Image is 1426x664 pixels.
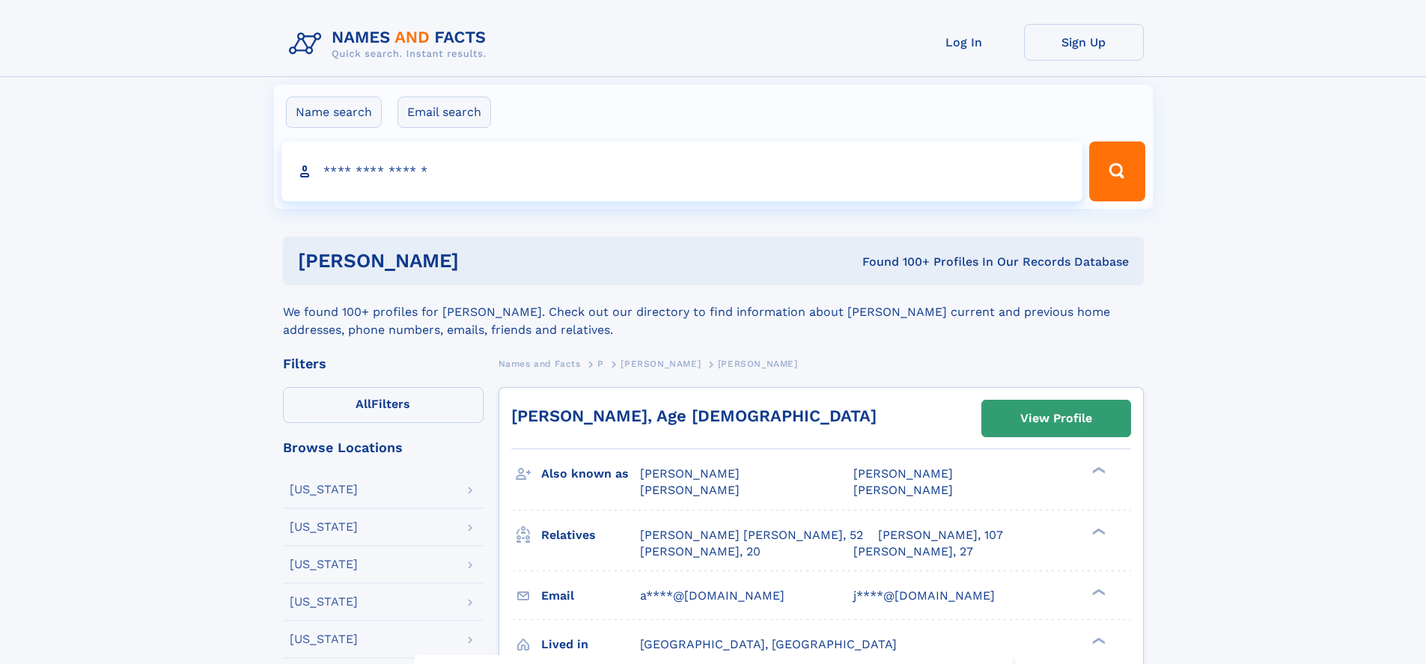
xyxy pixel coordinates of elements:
[281,141,1083,201] input: search input
[541,461,640,487] h3: Also known as
[541,583,640,609] h3: Email
[1020,401,1092,436] div: View Profile
[853,543,973,560] a: [PERSON_NAME], 27
[283,441,484,454] div: Browse Locations
[1088,636,1106,645] div: ❯
[853,483,953,497] span: [PERSON_NAME]
[511,406,877,425] a: [PERSON_NAME], Age [DEMOGRAPHIC_DATA]
[499,354,581,373] a: Names and Facts
[1088,526,1106,536] div: ❯
[597,359,604,369] span: P
[640,527,863,543] a: [PERSON_NAME] [PERSON_NAME], 52
[982,400,1130,436] a: View Profile
[660,254,1129,270] div: Found 100+ Profiles In Our Records Database
[290,558,358,570] div: [US_STATE]
[718,359,798,369] span: [PERSON_NAME]
[640,483,740,497] span: [PERSON_NAME]
[397,97,491,128] label: Email search
[621,354,701,373] a: [PERSON_NAME]
[878,527,1003,543] a: [PERSON_NAME], 107
[904,24,1024,61] a: Log In
[597,354,604,373] a: P
[283,24,499,64] img: Logo Names and Facts
[1024,24,1144,61] a: Sign Up
[853,466,953,481] span: [PERSON_NAME]
[356,397,371,411] span: All
[290,484,358,496] div: [US_STATE]
[621,359,701,369] span: [PERSON_NAME]
[298,252,661,270] h1: [PERSON_NAME]
[286,97,382,128] label: Name search
[640,543,761,560] a: [PERSON_NAME], 20
[290,633,358,645] div: [US_STATE]
[290,521,358,533] div: [US_STATE]
[283,357,484,371] div: Filters
[640,466,740,481] span: [PERSON_NAME]
[283,285,1144,339] div: We found 100+ profiles for [PERSON_NAME]. Check out our directory to find information about [PERS...
[541,523,640,548] h3: Relatives
[1089,141,1145,201] button: Search Button
[290,596,358,608] div: [US_STATE]
[541,632,640,657] h3: Lived in
[1088,587,1106,597] div: ❯
[283,387,484,423] label: Filters
[640,637,897,651] span: [GEOGRAPHIC_DATA], [GEOGRAPHIC_DATA]
[1088,466,1106,475] div: ❯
